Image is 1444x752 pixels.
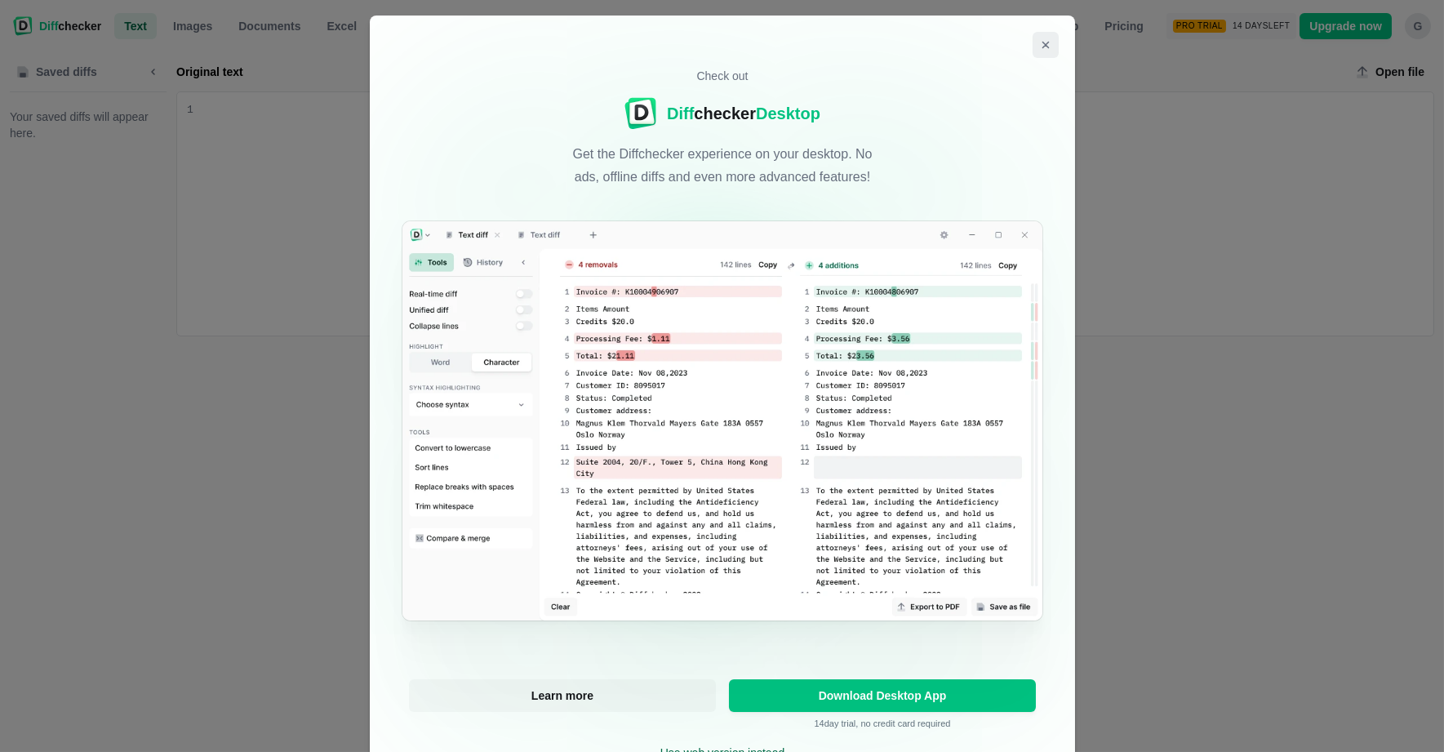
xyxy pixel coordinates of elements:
[409,679,716,712] a: Learn more
[696,68,748,84] p: Check out
[527,687,596,704] span: Learn more
[729,679,1036,728] div: 14 day trial, no credit card required
[624,97,657,130] img: Diffchecker logo
[739,690,1026,701] span: Download Desktop App
[667,102,820,125] div: checker
[559,143,886,189] p: Get the Diffchecker experience on your desktop. No ads, offline diffs and even more advanced feat...
[729,679,1036,712] a: Download Desktop App
[667,105,694,122] span: Diff
[402,221,1042,621] img: Diffchecker interface screenshot
[756,105,820,122] span: Desktop
[1033,32,1059,58] button: Close modal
